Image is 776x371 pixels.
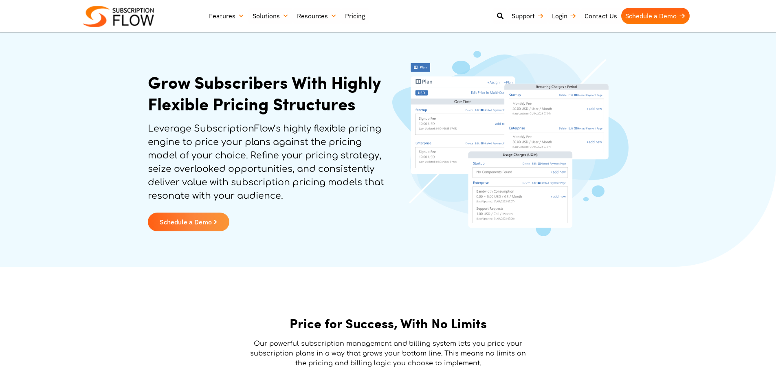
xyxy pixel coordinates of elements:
[160,219,212,225] span: Schedule a Demo
[148,213,229,231] a: Schedule a Demo
[508,8,548,24] a: Support
[250,339,527,368] p: Our powerful subscription management and billing system lets you price your subscription plans in...
[248,8,293,24] a: Solutions
[148,122,384,203] p: Leverage SubscriptionFlow’s highly flexible pricing engine to price your plans against the pricin...
[621,8,690,24] a: Schedule a Demo
[548,8,580,24] a: Login
[83,6,154,27] img: Subscriptionflow
[293,8,341,24] a: Resources
[580,8,621,24] a: Contact Us
[250,316,527,331] h2: Price for Success, With No Limits
[148,71,384,114] h1: Grow Subscribers With Highly Flexible Pricing Structures
[205,8,248,24] a: Features
[341,8,369,24] a: Pricing
[392,51,629,236] img: pricing-engine-banner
